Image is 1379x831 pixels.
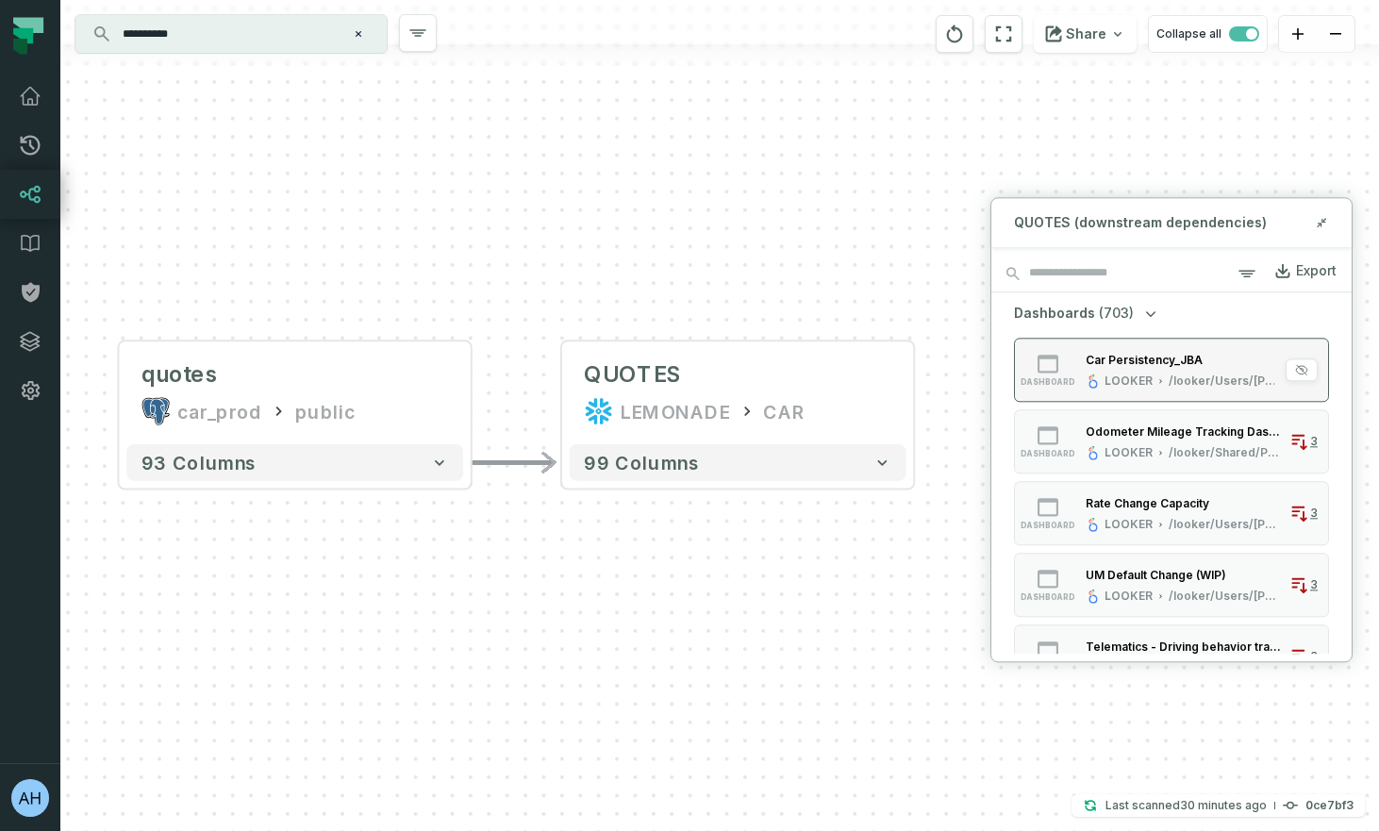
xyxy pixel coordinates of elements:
relative-time: Oct 15, 2025, 10:23 AM EDT [1180,798,1267,812]
div: CAR [763,397,806,426]
div: Telematics - Driving behavior tracking [1086,640,1282,654]
div: UM Default Change (WIP) [1086,568,1226,582]
span: QUOTES (downstream dependencies) [1014,213,1267,232]
div: Odometer Mileage Tracking Dashboard [1086,424,1282,439]
div: public [295,397,356,426]
span: Dashboards [1014,304,1095,323]
span: 93 columns [141,452,257,474]
button: zoom out [1317,16,1354,53]
span: 3 [1310,649,1318,664]
div: /looker/Users/Matt Groot [1169,517,1282,532]
div: car_prod [177,397,261,426]
div: Export [1296,262,1337,279]
button: Collapse all [1148,15,1268,53]
button: dashboardLOOKER/looker/Shared/Product & Engineering/Car3 [1014,624,1329,689]
button: Share [1034,15,1137,53]
button: dashboardLOOKER/looker/Users/[PERSON_NAME]3 [1014,481,1329,545]
button: Clear search query [349,25,368,43]
h4: 0ce7bf3 [1305,800,1354,811]
button: dashboardLOOKER/looker/Users/[PERSON_NAME]3 [1014,338,1329,402]
span: dashboard [1021,521,1075,530]
div: /looker/Users/Julie Anderson [1169,589,1282,604]
div: LOOKER [1105,517,1153,532]
span: 3 [1310,506,1318,521]
span: 3 [1310,577,1318,592]
button: zoom in [1279,16,1317,53]
span: (703) [1099,304,1134,323]
button: Dashboards(703) [1014,304,1160,323]
p: Last scanned [1105,796,1267,815]
span: 3 [1310,434,1318,449]
span: dashboard [1021,449,1075,458]
span: dashboard [1021,377,1075,387]
div: QUOTES [584,360,681,390]
div: LOOKER [1105,374,1153,389]
span: 99 columns [584,452,699,474]
div: /looker/Users/Julie Anderson [1169,374,1282,389]
div: LEMONADE [621,397,730,426]
img: avatar of Annie Hurwitz [11,779,49,817]
div: Rate Change Capacity [1086,496,1209,510]
div: /looker/Shared/Product & Engineering/Car [1169,445,1282,460]
a: Export [1258,258,1337,290]
div: LOOKER [1105,445,1153,460]
div: Car Persistency_JBA [1086,353,1203,367]
button: dashboardLOOKER/looker/Shared/Product & Engineering/Car3 [1014,409,1329,474]
button: Last scanned[DATE] 10:23:35 AM0ce7bf3 [1072,794,1365,817]
div: LOOKER [1105,589,1153,604]
span: dashboard [1021,592,1075,602]
button: dashboardLOOKER/looker/Users/[PERSON_NAME]3 [1014,553,1329,617]
div: quotes [141,360,218,390]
